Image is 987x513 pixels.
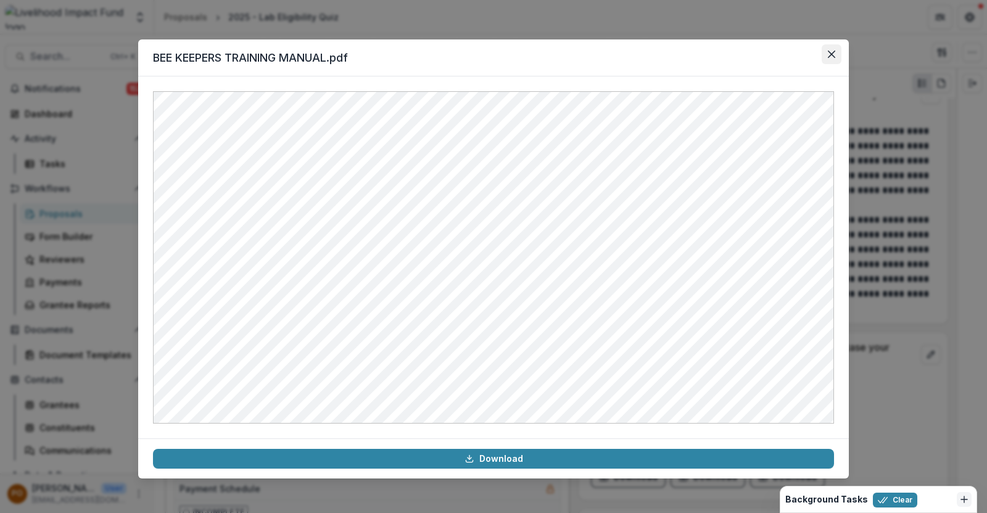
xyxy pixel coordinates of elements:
header: BEE KEEPERS TRAINING MANUAL.pdf [138,39,849,76]
button: Dismiss [957,492,972,507]
button: Clear [873,493,917,507]
button: Close [822,44,841,64]
h2: Background Tasks [785,495,868,505]
a: Download [153,449,834,469]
